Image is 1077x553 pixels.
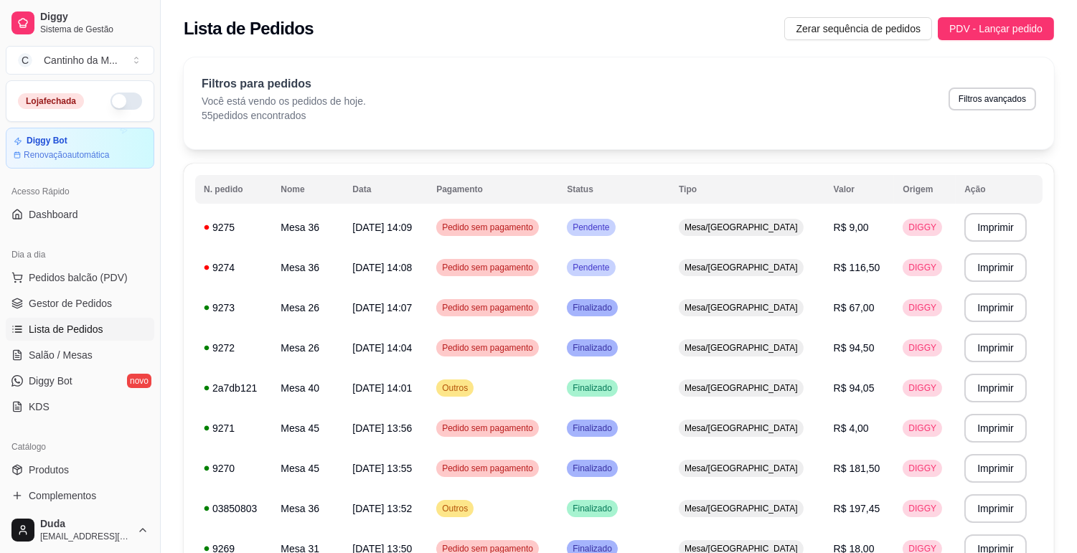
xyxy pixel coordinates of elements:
span: DIGGY [906,422,939,434]
p: Você está vendo os pedidos de hoje. [202,94,366,108]
div: 9271 [204,421,263,435]
span: Pedido sem pagamento [439,342,536,354]
button: Zerar sequência de pedidos [784,17,932,40]
div: Acesso Rápido [6,180,154,203]
span: Pedido sem pagamento [439,422,536,434]
span: R$ 181,50 [834,463,880,474]
div: Cantinho da M ... [44,53,118,67]
span: [DATE] 13:52 [352,503,412,514]
span: Lista de Pedidos [29,322,103,336]
span: DIGGY [906,222,939,233]
th: Tipo [670,175,825,204]
span: Mesa/[GEOGRAPHIC_DATA] [682,262,801,273]
span: Mesa/[GEOGRAPHIC_DATA] [682,382,801,394]
td: Mesa 36 [272,247,344,288]
td: Mesa 36 [272,488,344,529]
span: R$ 9,00 [834,222,869,233]
a: Dashboard [6,203,154,226]
span: DIGGY [906,382,939,394]
td: Mesa 40 [272,368,344,408]
span: Pedido sem pagamento [439,463,536,474]
button: Imprimir [964,414,1027,443]
span: [DATE] 13:55 [352,463,412,474]
th: Valor [825,175,895,204]
span: Finalizado [570,503,615,514]
div: Dia a dia [6,243,154,266]
span: [DATE] 14:08 [352,262,412,273]
span: Pedido sem pagamento [439,222,536,233]
span: Produtos [29,463,69,477]
a: Salão / Mesas [6,344,154,367]
p: 55 pedidos encontrados [202,108,366,123]
button: Filtros avançados [949,88,1036,110]
span: Dashboard [29,207,78,222]
h2: Lista de Pedidos [184,17,314,40]
p: Filtros para pedidos [202,75,366,93]
div: 03850803 [204,501,263,516]
span: Finalizado [570,342,615,354]
button: Imprimir [964,374,1027,402]
article: Diggy Bot [27,136,67,146]
span: DIGGY [906,302,939,313]
span: Gestor de Pedidos [29,296,112,311]
span: Pedidos balcão (PDV) [29,270,128,285]
button: Pedidos balcão (PDV) [6,266,154,289]
a: DiggySistema de Gestão [6,6,154,40]
span: Diggy Bot [29,374,72,388]
th: N. pedido [195,175,272,204]
span: [EMAIL_ADDRESS][DOMAIN_NAME] [40,531,131,542]
div: 9273 [204,301,263,315]
th: Status [558,175,670,204]
span: [DATE] 14:09 [352,222,412,233]
span: C [18,53,32,67]
th: Origem [894,175,956,204]
span: [DATE] 14:07 [352,302,412,313]
a: Lista de Pedidos [6,318,154,341]
span: Sistema de Gestão [40,24,149,35]
span: Zerar sequência de pedidos [796,21,921,37]
span: Mesa/[GEOGRAPHIC_DATA] [682,222,801,233]
span: Mesa/[GEOGRAPHIC_DATA] [682,503,801,514]
span: Duda [40,518,131,531]
span: Finalizado [570,463,615,474]
article: Renovação automática [24,149,109,161]
span: R$ 67,00 [834,302,875,313]
button: Alterar Status [110,93,142,110]
button: Imprimir [964,334,1027,362]
td: Mesa 45 [272,448,344,488]
span: Pendente [570,262,612,273]
span: R$ 4,00 [834,422,869,434]
span: Pedido sem pagamento [439,262,536,273]
div: 9275 [204,220,263,235]
span: R$ 197,45 [834,503,880,514]
td: Mesa 26 [272,288,344,328]
span: Finalizado [570,422,615,434]
th: Nome [272,175,344,204]
span: [DATE] 14:04 [352,342,412,354]
th: Ação [956,175,1043,204]
div: 9272 [204,341,263,355]
div: Loja fechada [18,93,84,109]
span: R$ 116,50 [834,262,880,273]
button: Imprimir [964,213,1027,242]
a: Gestor de Pedidos [6,292,154,315]
a: Diggy BotRenovaçãoautomática [6,128,154,169]
span: PDV - Lançar pedido [949,21,1043,37]
span: Salão / Mesas [29,348,93,362]
button: Select a team [6,46,154,75]
button: Imprimir [964,454,1027,483]
span: [DATE] 14:01 [352,382,412,394]
span: Outros [439,382,471,394]
button: PDV - Lançar pedido [938,17,1054,40]
span: Pendente [570,222,612,233]
span: DIGGY [906,463,939,474]
div: 9274 [204,260,263,275]
a: Complementos [6,484,154,507]
td: Mesa 36 [272,207,344,247]
div: Catálogo [6,435,154,458]
span: Pedido sem pagamento [439,302,536,313]
span: Mesa/[GEOGRAPHIC_DATA] [682,342,801,354]
span: R$ 94,50 [834,342,875,354]
th: Data [344,175,428,204]
a: Diggy Botnovo [6,369,154,392]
